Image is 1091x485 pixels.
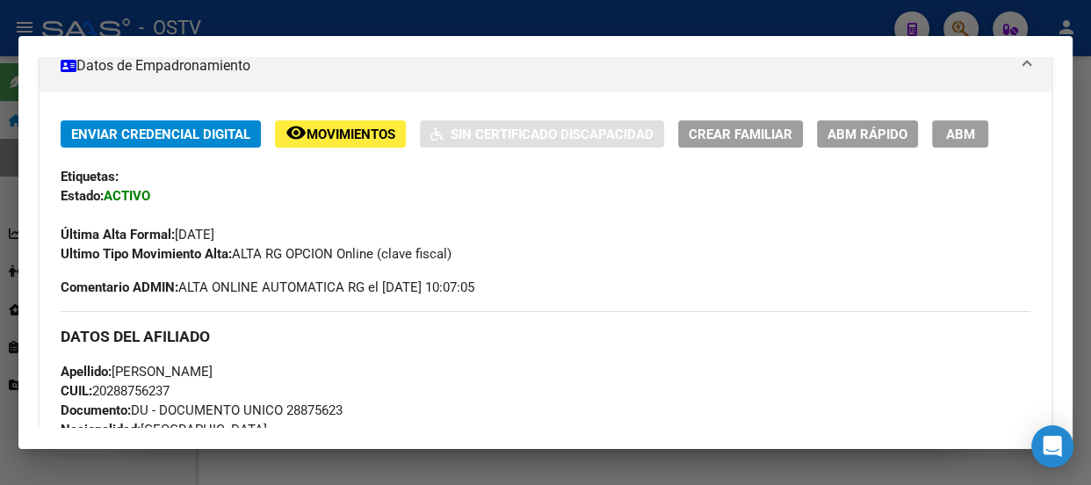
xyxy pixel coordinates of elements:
span: [DATE] [61,227,214,242]
span: Enviar Credencial Digital [71,127,250,142]
span: ALTA RG OPCION Online (clave fiscal) [61,246,452,262]
strong: Ultimo Tipo Movimiento Alta: [61,246,232,262]
button: Sin Certificado Discapacidad [420,120,664,148]
span: Sin Certificado Discapacidad [451,127,654,142]
strong: Documento: [61,402,131,418]
strong: ACTIVO [104,188,150,204]
strong: Última Alta Formal: [61,227,175,242]
strong: Comentario ADMIN: [61,279,178,295]
mat-expansion-panel-header: Datos de Empadronamiento [40,40,1051,92]
button: ABM Rápido [817,120,918,148]
strong: CUIL: [61,383,92,399]
mat-panel-title: Datos de Empadronamiento [61,55,1009,76]
span: ALTA ONLINE AUTOMATICA RG el [DATE] 10:07:05 [61,278,474,297]
strong: Apellido: [61,364,112,380]
span: [PERSON_NAME] [61,364,213,380]
span: Crear Familiar [689,127,792,142]
strong: Nacionalidad: [61,422,141,438]
div: Open Intercom Messenger [1031,425,1073,467]
strong: Etiquetas: [61,169,119,185]
span: 20288756237 [61,383,170,399]
span: DU - DOCUMENTO UNICO 28875623 [61,402,343,418]
h3: DATOS DEL AFILIADO [61,327,1030,346]
button: Enviar Credencial Digital [61,120,261,148]
span: ABM Rápido [827,127,907,142]
span: Movimientos [307,127,395,142]
strong: Estado: [61,188,104,204]
button: ABM [932,120,988,148]
span: [GEOGRAPHIC_DATA] [61,422,267,438]
mat-icon: remove_red_eye [285,122,307,143]
button: Crear Familiar [678,120,803,148]
button: Movimientos [275,120,406,148]
span: ABM [946,127,975,142]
